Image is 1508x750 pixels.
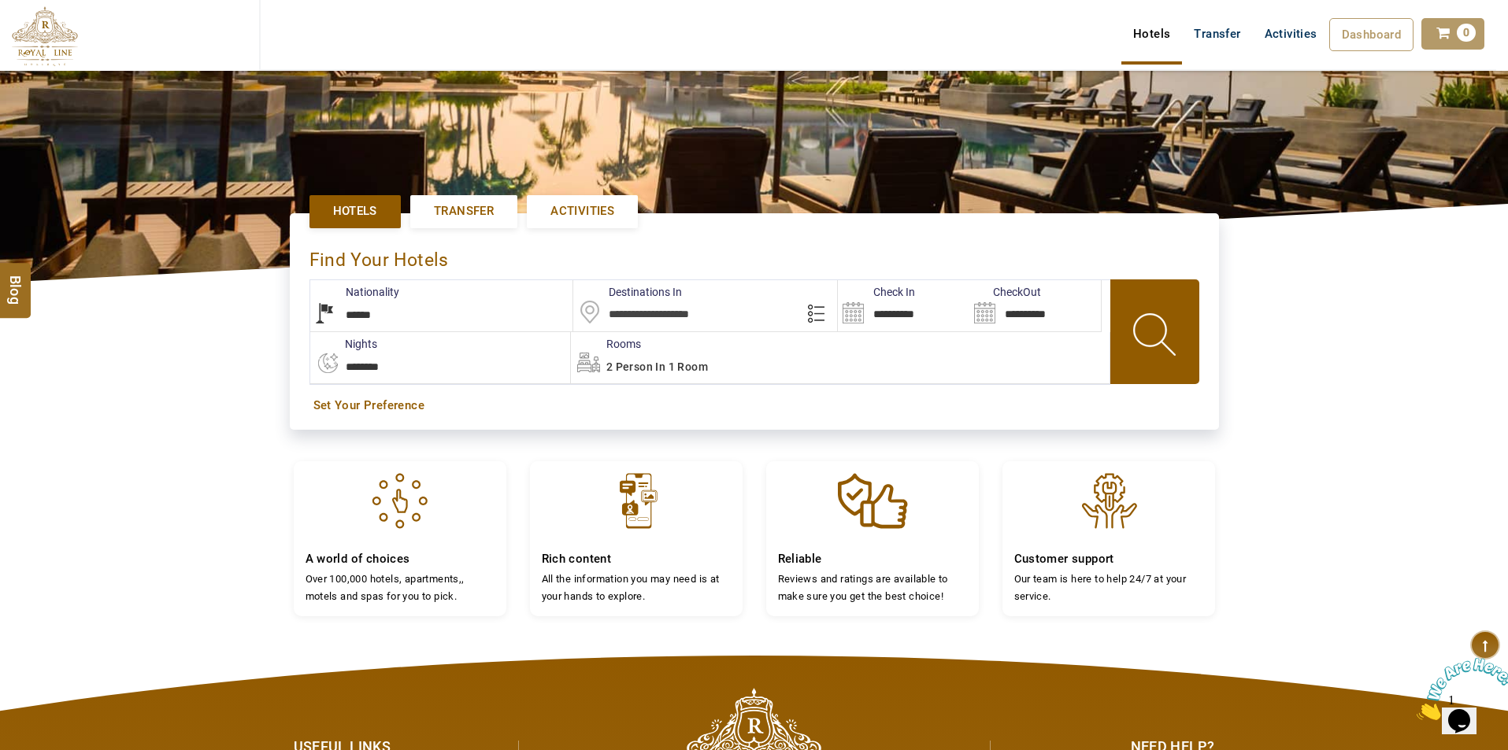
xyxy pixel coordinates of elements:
label: Nationality [310,284,399,300]
p: All the information you may need is at your hands to explore. [542,571,731,604]
h4: A world of choices [306,552,495,567]
label: CheckOut [969,284,1041,300]
img: The Royal Line Holidays [12,6,78,66]
a: 0 [1421,18,1484,50]
a: Transfer [410,195,517,227]
p: Over 100,000 hotels, apartments,, motels and spas for you to pick. [306,571,495,604]
span: Blog [6,275,26,288]
label: nights [309,336,377,352]
span: 1 [6,6,13,20]
input: Search [838,280,969,331]
input: Search [969,280,1101,331]
span: Activities [550,203,614,220]
p: Our team is here to help 24/7 at your service. [1014,571,1203,604]
h4: Customer support [1014,552,1203,567]
p: Reviews and ratings are available to make sure you get the best choice! [778,571,967,604]
div: Find Your Hotels [309,233,1199,279]
label: Rooms [571,336,641,352]
a: Hotels [1121,18,1182,50]
a: Activities [527,195,638,227]
span: 0 [1457,24,1476,42]
label: Destinations In [573,284,682,300]
img: Chat attention grabber [6,6,104,68]
a: Set Your Preference [313,397,1195,414]
a: Activities [1253,18,1329,50]
h4: Reliable [778,552,967,567]
a: Transfer [1182,18,1252,50]
h4: Rich content [542,552,731,567]
a: Hotels [309,195,401,227]
iframe: chat widget [1410,652,1508,726]
span: Hotels [333,203,377,220]
span: Dashboard [1342,28,1402,42]
span: Transfer [434,203,494,220]
label: Check In [838,284,915,300]
span: 2 Person in 1 Room [606,360,708,373]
